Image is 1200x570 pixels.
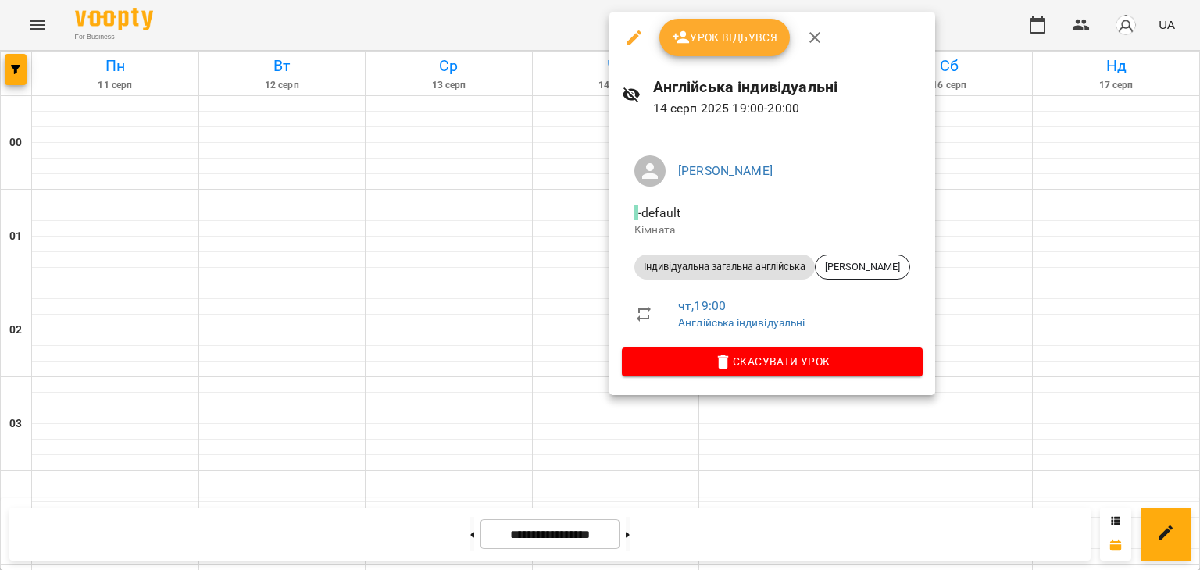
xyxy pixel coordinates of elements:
[678,298,726,313] a: чт , 19:00
[622,347,923,376] button: Скасувати Урок
[634,260,815,274] span: Індивідуальна загальна англійська
[634,352,910,371] span: Скасувати Урок
[672,28,778,47] span: Урок відбувся
[653,99,923,118] p: 14 серп 2025 19:00 - 20:00
[634,205,684,220] span: - default
[678,316,805,329] a: Англійська індивідуальні
[815,255,910,280] div: [PERSON_NAME]
[659,19,791,56] button: Урок відбувся
[816,260,909,274] span: [PERSON_NAME]
[653,75,923,99] h6: Англійська індивідуальні
[634,223,910,238] p: Кімната
[678,163,773,178] a: [PERSON_NAME]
